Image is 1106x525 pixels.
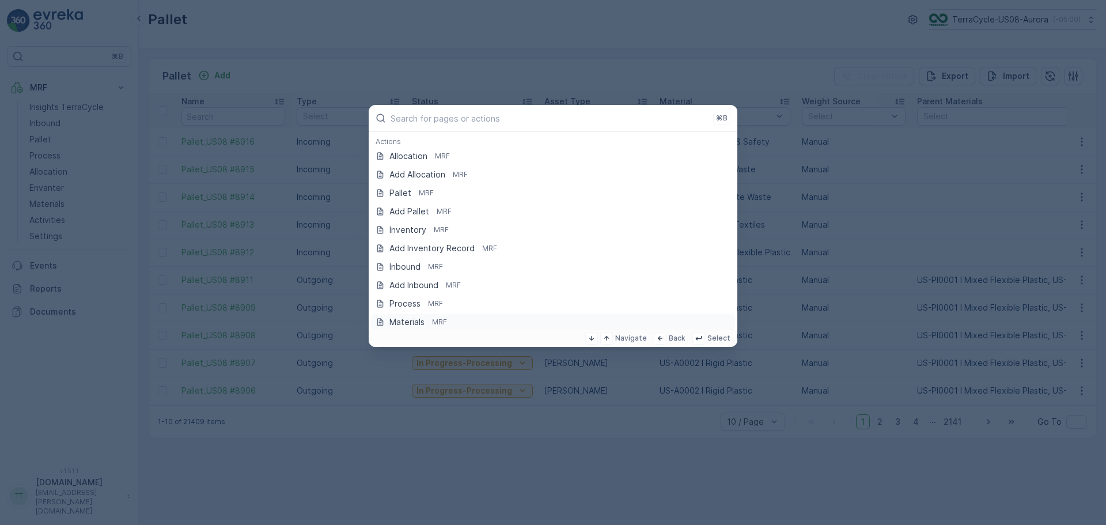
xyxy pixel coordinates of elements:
[428,299,443,308] p: MRF
[389,150,427,162] p: Allocation
[389,187,411,199] p: Pallet
[432,318,447,327] p: MRF
[389,169,445,180] p: Add Allocation
[437,207,452,216] p: MRF
[446,281,461,290] p: MRF
[669,334,685,343] p: Back
[369,137,737,147] div: Actions
[389,280,438,291] p: Add Inbound
[389,316,425,328] p: Materials
[389,224,426,236] p: Inventory
[453,170,468,179] p: MRF
[713,112,730,124] button: ⌘B
[389,298,421,309] p: Process
[435,152,450,161] p: MRF
[615,334,647,343] p: Navigate
[389,261,421,273] p: Inbound
[716,114,728,123] p: ⌘B
[389,243,475,254] p: Add Inventory Record
[369,132,737,330] div: Search for pages or actions
[434,225,449,235] p: MRF
[391,114,709,123] input: Search for pages or actions
[707,334,730,343] p: Select
[419,188,434,198] p: MRF
[428,262,443,271] p: MRF
[389,206,429,217] p: Add Pallet
[482,244,497,253] p: MRF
